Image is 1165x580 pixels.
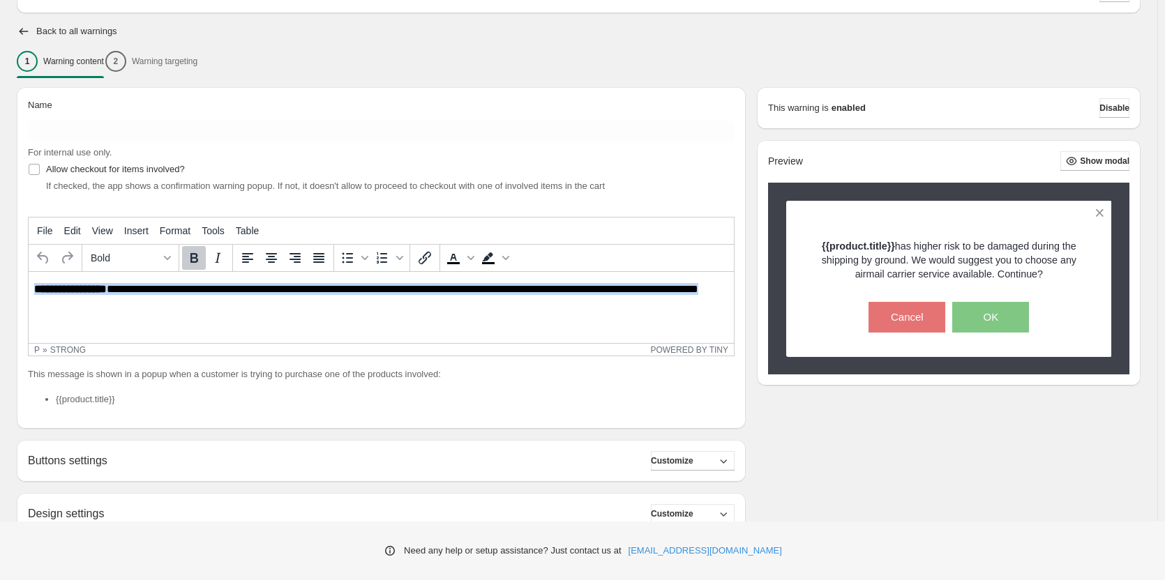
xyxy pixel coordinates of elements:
span: Table [236,225,259,236]
span: Name [28,100,52,110]
span: Disable [1099,102,1129,114]
p: has higher risk to be damaged during the shipping by ground. We would suggest you to choose any a... [811,239,1088,281]
button: Customize [651,504,735,524]
div: 1 [17,51,38,72]
div: » [43,345,47,355]
span: Allow checkout for items involved? [46,164,185,174]
span: Tools [202,225,225,236]
button: Formats [85,246,176,270]
div: Bullet list [337,246,372,270]
span: Show modal [1080,155,1129,167]
span: File [37,225,53,236]
iframe: Rich Text Area [29,272,734,343]
div: Numbered list [372,246,407,270]
strong: {{product.title}} [822,241,895,252]
div: p [34,345,40,355]
li: {{product.title}} [56,392,735,406]
a: [EMAIL_ADDRESS][DOMAIN_NAME] [629,544,782,558]
span: If checked, the app shows a confirmation warning popup. If not, it doesn't allow to proceed to ch... [46,181,605,191]
h2: Design settings [28,507,104,520]
button: Show modal [1060,151,1129,171]
span: For internal use only. [28,147,112,158]
p: This message is shown in a popup when a customer is trying to purchase one of the products involved: [28,367,735,381]
button: Justify [307,246,331,270]
button: Italic [206,246,230,270]
div: Background color [478,246,513,270]
span: View [92,225,113,236]
button: Cancel [869,302,945,333]
button: Align left [236,246,260,270]
button: Customize [651,451,735,471]
span: Bold [91,252,159,264]
strong: enabled [832,101,866,115]
span: Edit [64,225,81,236]
h2: Buttons settings [28,454,107,467]
button: Disable [1099,98,1129,118]
h2: Preview [768,155,803,167]
button: Bold [182,246,206,270]
button: Undo [31,246,55,270]
button: Align right [283,246,307,270]
div: Text color [443,246,478,270]
h2: Back to all warnings [36,26,117,37]
button: Align center [260,246,283,270]
span: Format [160,225,190,236]
span: Customize [651,508,693,519]
span: Insert [124,225,149,236]
button: Redo [55,246,79,270]
div: strong [50,345,86,355]
a: Powered by Tiny [650,345,728,355]
button: Insert/edit link [413,246,437,270]
p: This warning is [768,101,829,115]
button: 1Warning content [17,47,104,76]
span: Customize [651,455,693,466]
p: Warning content [43,56,104,67]
button: OK [952,302,1029,333]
